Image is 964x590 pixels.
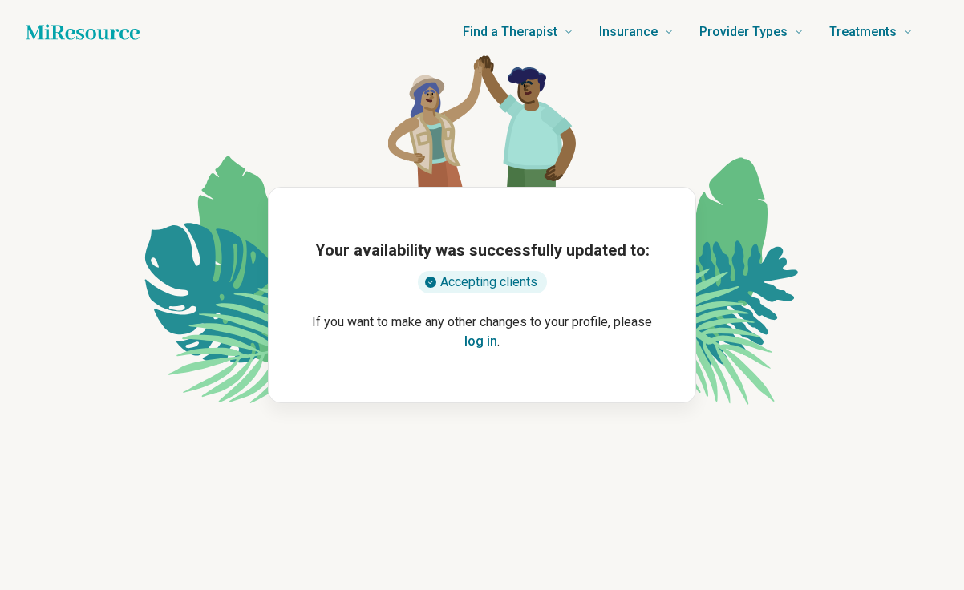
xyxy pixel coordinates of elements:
span: Provider Types [699,21,788,43]
span: Insurance [599,21,658,43]
div: Accepting clients [418,271,547,293]
p: If you want to make any other changes to your profile, please . [294,313,670,351]
span: Treatments [829,21,897,43]
h1: Your availability was successfully updated to: [315,239,650,261]
button: log in [464,332,497,351]
a: Home page [26,16,140,48]
span: Find a Therapist [463,21,557,43]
